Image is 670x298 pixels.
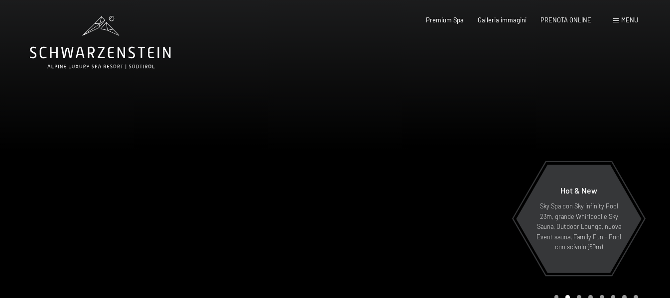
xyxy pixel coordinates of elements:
a: PRENOTA ONLINE [540,16,591,24]
a: Premium Spa [426,16,464,24]
p: Sky Spa con Sky infinity Pool 23m, grande Whirlpool e Sky Sauna, Outdoor Lounge, nuova Event saun... [536,201,622,252]
a: Galleria immagini [478,16,527,24]
a: Hot & New Sky Spa con Sky infinity Pool 23m, grande Whirlpool e Sky Sauna, Outdoor Lounge, nuova ... [516,164,642,274]
span: Hot & New [560,186,597,195]
span: Menu [621,16,638,24]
